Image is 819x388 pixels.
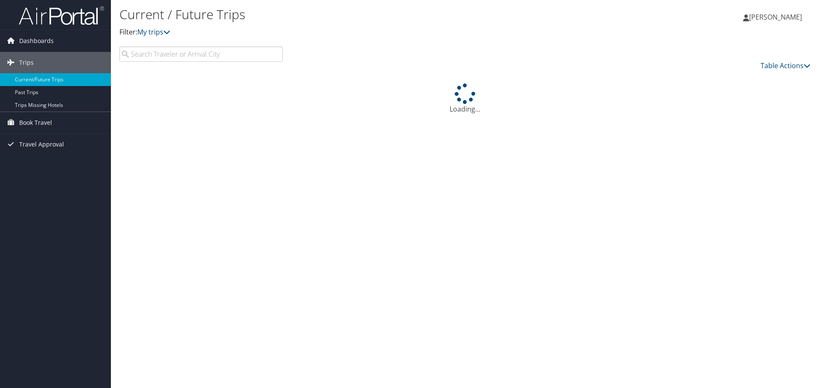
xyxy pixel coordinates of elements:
h1: Current / Future Trips [119,6,580,23]
span: Dashboards [19,30,54,52]
a: My trips [137,27,170,37]
span: Book Travel [19,112,52,133]
span: Travel Approval [19,134,64,155]
a: Table Actions [761,61,810,70]
div: Loading... [119,83,810,114]
span: [PERSON_NAME] [749,12,802,22]
input: Search Traveler or Arrival City [119,46,283,62]
a: [PERSON_NAME] [743,4,810,30]
span: Trips [19,52,34,73]
p: Filter: [119,27,580,38]
img: airportal-logo.png [19,6,104,26]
